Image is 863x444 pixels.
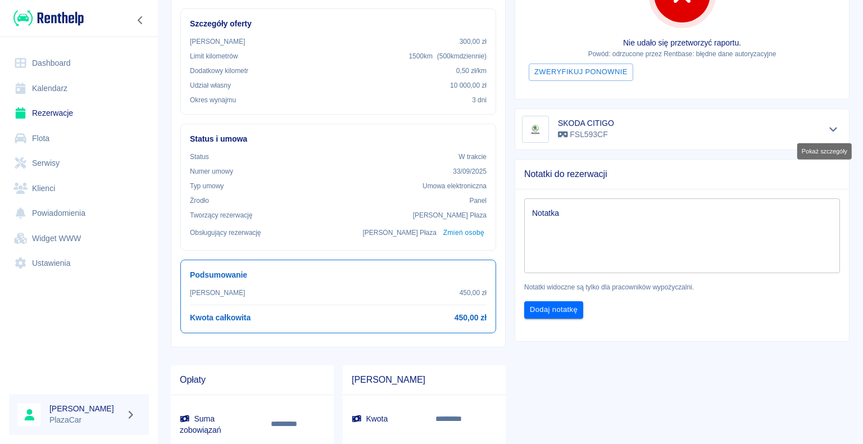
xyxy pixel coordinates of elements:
p: 0,50 zł /km [456,66,487,76]
p: [PERSON_NAME] Płaza [363,228,437,238]
p: [PERSON_NAME] [190,37,245,47]
a: Serwisy [9,151,149,176]
p: Okres wynajmu [190,95,236,105]
span: Opłaty [180,374,325,386]
p: Nie udało się przetworzyć raportu. [524,37,840,49]
p: 450,00 zł [460,288,487,298]
a: Ustawienia [9,251,149,276]
a: Powiadomienia [9,201,149,226]
a: Renthelp logo [9,9,84,28]
img: Image [524,118,547,141]
h6: Szczegóły oferty [190,18,487,30]
p: Żrodło [190,196,209,206]
div: Pokaż szczegóły [797,143,852,160]
span: [PERSON_NAME] [352,374,497,386]
a: Flota [9,126,149,151]
p: [PERSON_NAME] [190,288,245,298]
p: 33/09/2025 [453,166,487,176]
h6: [PERSON_NAME] [49,403,121,414]
button: Zmień osobę [441,225,487,241]
img: Renthelp logo [13,9,84,28]
button: Pokaż szczegóły [824,121,843,137]
h6: Status i umowa [190,133,487,145]
p: Limit kilometrów [190,51,238,61]
p: Numer umowy [190,166,233,176]
button: Zweryfikuj ponownie [529,64,633,81]
p: Typ umowy [190,181,224,191]
p: PlazaCar [49,414,121,426]
h6: 450,00 zł [455,312,487,324]
p: 1500 km [408,51,487,61]
p: Tworzący rezerwację [190,210,252,220]
p: Obsługujący rezerwację [190,228,261,238]
p: Powód: odrzucone przez Rentbase: błędne dane autoryzacyjne [524,49,840,59]
p: Panel [470,196,487,206]
p: Status [190,152,209,162]
button: Dodaj notatkę [524,301,583,319]
h6: Kwota całkowita [190,312,251,324]
p: W trakcie [458,152,487,162]
span: ( 500 km dziennie ) [437,52,487,60]
h6: Kwota [352,413,417,424]
h6: Podsumowanie [190,269,487,281]
p: Dodatkowy kilometr [190,66,248,76]
span: Notatki do rezerwacji [524,169,840,180]
a: Kalendarz [9,76,149,101]
h6: SKODA CITIGO [558,117,614,129]
a: Rezerwacje [9,101,149,126]
p: 10 000,00 zł [450,80,487,90]
a: Widget WWW [9,226,149,251]
a: Dashboard [9,51,149,76]
p: FSL593CF [558,129,614,141]
p: 3 dni [472,95,487,105]
button: Zwiń nawigację [132,13,149,28]
p: Umowa elektroniczna [423,181,487,191]
p: 300,00 zł [460,37,487,47]
a: Klienci [9,176,149,201]
h6: Suma zobowiązań [180,413,253,436]
p: Udział własny [190,80,231,90]
p: Notatki widoczne są tylko dla pracowników wypożyczalni. [524,282,840,292]
p: [PERSON_NAME] Płaza [413,210,487,220]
